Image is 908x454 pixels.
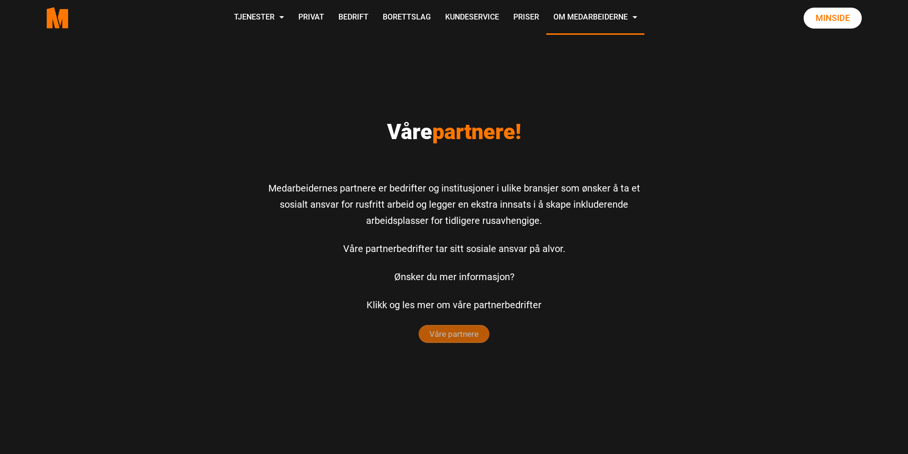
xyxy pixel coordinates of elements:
[291,1,331,35] a: Privat
[259,297,650,313] p: Klikk og les mer om våre partnerbedrifter
[259,180,650,229] p: Medarbeidernes partnere er bedrifter og institusjoner i ulike bransjer som ønsker å ta et sosialt...
[259,241,650,257] p: Våre partnerbedrifter tar sitt sosiale ansvar på alvor.
[438,1,506,35] a: Kundeservice
[804,8,862,29] a: Minside
[259,269,650,285] p: Ønsker du mer informasjon?
[418,325,490,343] a: Våre partnere
[259,119,650,145] p: Våre
[227,1,291,35] a: Tjenester
[506,1,546,35] a: Priser
[419,325,489,343] span: Våre partnere
[376,1,438,35] a: Borettslag
[331,1,376,35] a: Bedrift
[432,119,521,144] span: partnere!
[546,1,644,35] a: Om Medarbeiderne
